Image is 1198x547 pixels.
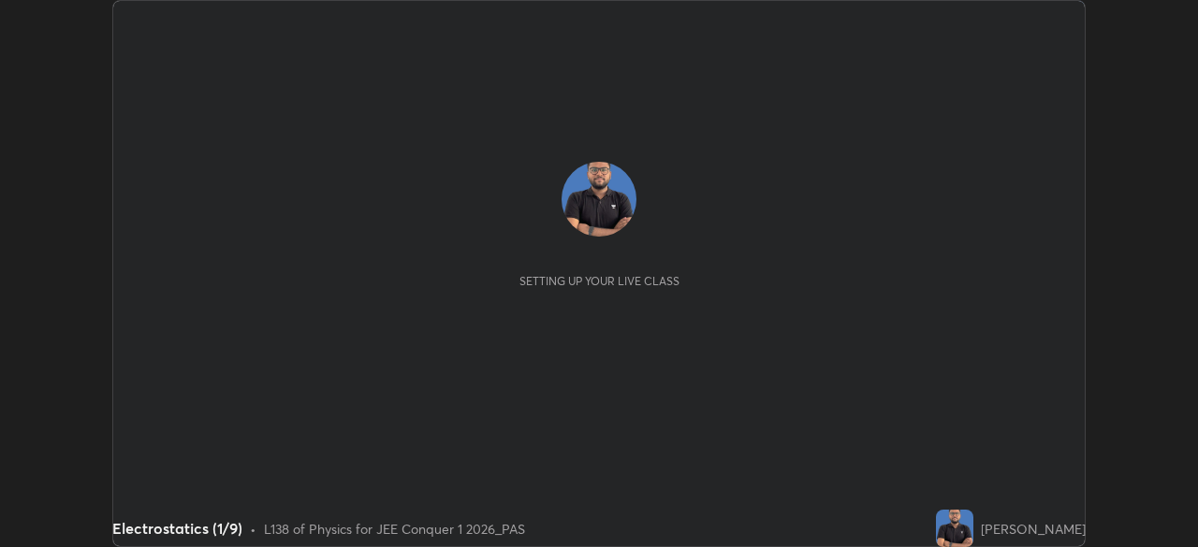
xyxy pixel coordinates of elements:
div: [PERSON_NAME] [981,519,1086,539]
div: Setting up your live class [519,274,679,288]
div: Electrostatics (1/9) [112,517,242,540]
img: 515d0b2924f94124867c2b820f502d57.jpg [562,162,636,237]
div: • [250,519,256,539]
img: 515d0b2924f94124867c2b820f502d57.jpg [936,510,973,547]
div: L138 of Physics for JEE Conquer 1 2026_PAS [264,519,525,539]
